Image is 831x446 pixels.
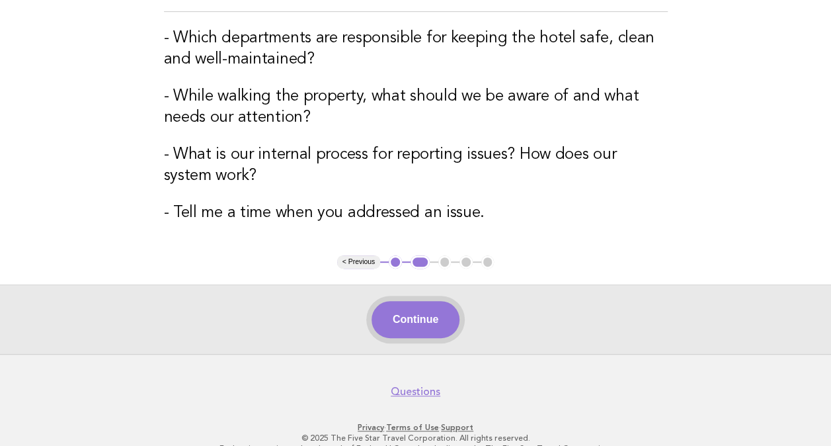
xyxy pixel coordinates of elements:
[337,255,380,269] button: < Previous
[164,28,668,70] h3: - Which departments are responsible for keeping the hotel safe, clean and well-maintained?
[19,422,812,433] p: · ·
[19,433,812,443] p: © 2025 The Five Star Travel Corporation. All rights reserved.
[358,423,384,432] a: Privacy
[441,423,473,432] a: Support
[411,255,430,269] button: 2
[164,144,668,187] h3: - What is our internal process for reporting issues? How does our system work?
[389,255,402,269] button: 1
[391,385,440,398] a: Questions
[164,202,668,224] h3: - Tell me a time when you addressed an issue.
[372,301,459,338] button: Continue
[386,423,439,432] a: Terms of Use
[164,86,668,128] h3: - While walking the property, what should we be aware of and what needs our attention?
